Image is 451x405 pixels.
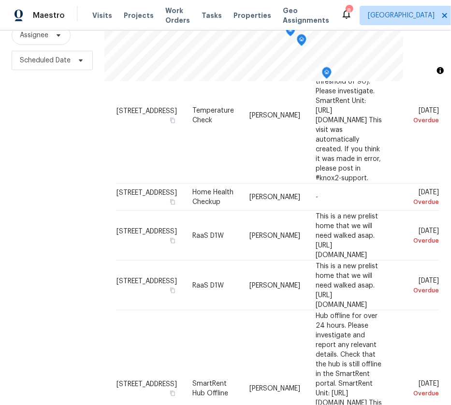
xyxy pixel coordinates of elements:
div: Overdue [398,197,439,207]
span: Scheduled Date [20,56,71,65]
span: Toggle attribution [437,65,443,76]
span: SmartRent Hub Offline [192,380,228,396]
span: Work Orders [165,6,190,25]
div: Overdue [398,115,439,125]
button: Toggle attribution [435,65,446,76]
span: This is a new prelist home that we will need walked asap. [URL][DOMAIN_NAME] [316,262,378,308]
div: Map marker [286,25,295,40]
span: Maestro [33,11,65,20]
span: [DATE] [398,107,439,125]
span: Geo Assignments [283,6,329,25]
span: [DATE] [398,380,439,398]
span: Projects [124,11,154,20]
div: Map marker [322,67,332,82]
span: [STREET_ADDRESS] [116,107,177,114]
span: [DATE] [398,277,439,295]
span: Properties [233,11,271,20]
div: Overdue [398,235,439,245]
span: Tasks [202,12,222,19]
span: RaaS D1W [192,232,224,239]
span: - [316,194,318,201]
button: Copy Address [168,286,177,294]
span: Visits [92,11,112,20]
span: Assignee [20,30,48,40]
span: [STREET_ADDRESS] [116,380,177,387]
div: 8 [346,6,352,15]
div: Overdue [398,285,439,295]
span: This is a new prelist home that we will need walked asap. [URL][DOMAIN_NAME] [316,213,378,258]
span: [GEOGRAPHIC_DATA] [368,11,435,20]
div: Overdue [398,388,439,398]
span: [STREET_ADDRESS] [116,277,177,284]
button: Copy Address [168,116,177,124]
span: [PERSON_NAME] [249,385,300,391]
span: [DATE] [398,189,439,207]
span: [STREET_ADDRESS] [116,228,177,234]
span: [PERSON_NAME] [249,194,300,201]
button: Copy Address [168,236,177,245]
button: Copy Address [168,389,177,397]
button: Copy Address [168,198,177,206]
span: [PERSON_NAME] [249,232,300,239]
span: Home Health Checkup [192,189,233,205]
span: [DATE] [398,227,439,245]
span: [PERSON_NAME] [249,112,300,118]
span: RaaS D1W [192,282,224,289]
span: A high temperature of 91 detected (above the threshold of 90). Please investigate. SmartRent Unit... [316,49,382,181]
div: Map marker [297,34,306,49]
span: [PERSON_NAME] [249,282,300,289]
span: [STREET_ADDRESS] [116,189,177,196]
span: Temperature Check [192,107,234,123]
